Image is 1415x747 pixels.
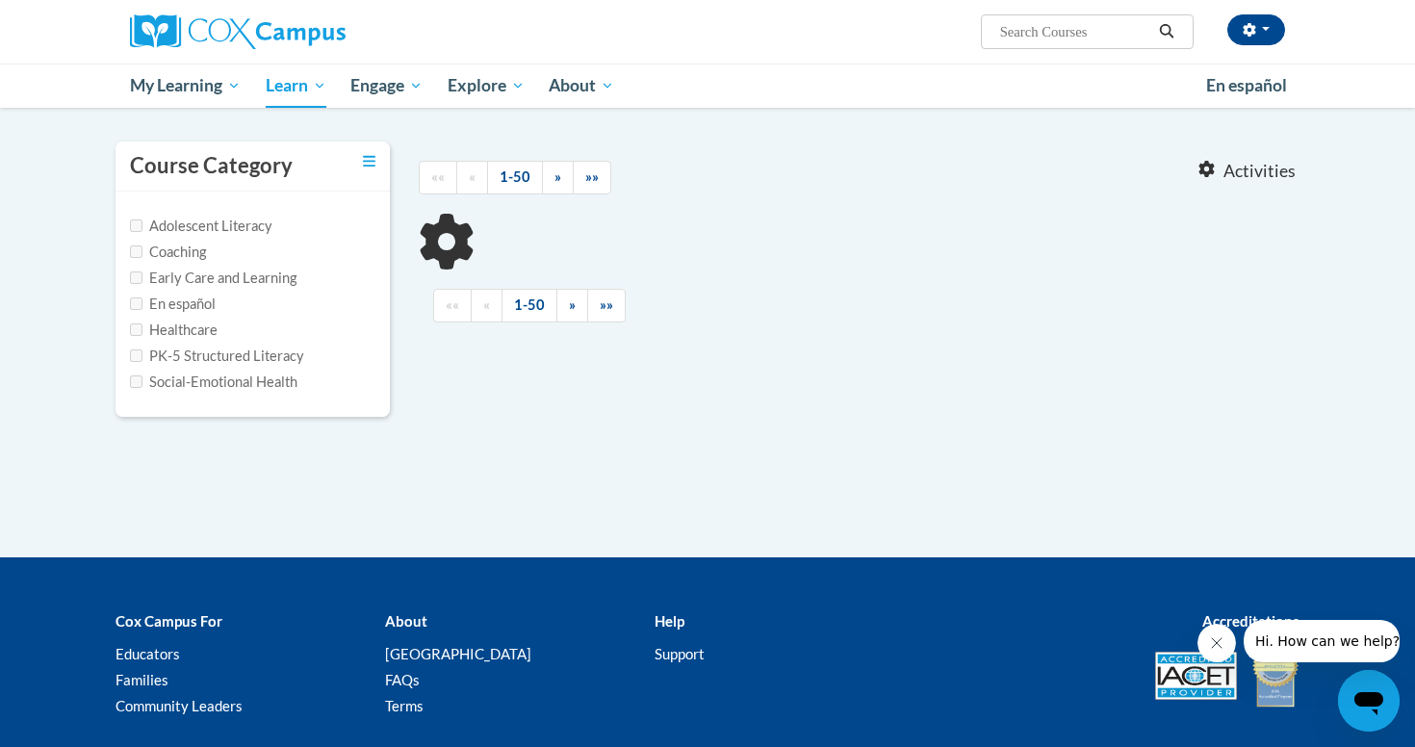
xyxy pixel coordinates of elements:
[385,645,531,662] a: [GEOGRAPHIC_DATA]
[435,64,537,108] a: Explore
[1227,14,1285,45] button: Account Settings
[446,296,459,313] span: ««
[130,216,272,237] label: Adolescent Literacy
[456,161,488,194] a: Previous
[573,161,611,194] a: End
[1251,642,1299,709] img: IDA® Accredited
[130,14,496,49] a: Cox Campus
[542,161,574,194] a: Next
[116,697,243,714] a: Community Leaders
[266,74,326,97] span: Learn
[385,697,424,714] a: Terms
[130,14,346,49] img: Cox Campus
[130,375,142,388] input: Checkbox for Options
[587,289,626,322] a: End
[431,168,445,185] span: ««
[469,168,476,185] span: «
[1202,612,1299,630] b: Accreditations
[998,20,1152,43] input: Search Courses
[130,151,293,181] h3: Course Category
[130,349,142,362] input: Checkbox for Options
[487,161,543,194] a: 1-50
[130,74,241,97] span: My Learning
[1197,624,1236,662] iframe: Close message
[338,64,435,108] a: Engage
[1152,20,1181,43] button: Search
[1194,65,1299,106] a: En español
[448,74,525,97] span: Explore
[655,645,705,662] a: Support
[116,671,168,688] a: Families
[130,271,142,284] input: Checkbox for Options
[569,296,576,313] span: »
[363,151,375,172] a: Toggle collapse
[537,64,628,108] a: About
[385,671,420,688] a: FAQs
[549,74,614,97] span: About
[1155,652,1237,700] img: Accredited IACET® Provider
[600,296,613,313] span: »»
[350,74,423,97] span: Engage
[130,219,142,232] input: Checkbox for Options
[130,346,304,367] label: PK-5 Structured Literacy
[471,289,502,322] a: Previous
[433,289,472,322] a: Begining
[130,245,142,258] input: Checkbox for Options
[130,372,297,393] label: Social-Emotional Health
[116,645,180,662] a: Educators
[385,612,427,630] b: About
[585,168,599,185] span: »»
[116,612,222,630] b: Cox Campus For
[556,289,588,322] a: Next
[1338,670,1400,732] iframe: Button to launch messaging window
[1206,75,1287,95] span: En español
[655,612,684,630] b: Help
[117,64,253,108] a: My Learning
[502,289,557,322] a: 1-50
[1223,161,1296,182] span: Activities
[101,64,1314,108] div: Main menu
[130,242,206,263] label: Coaching
[130,294,216,315] label: En español
[483,296,490,313] span: «
[253,64,339,108] a: Learn
[130,323,142,336] input: Checkbox for Options
[419,161,457,194] a: Begining
[554,168,561,185] span: »
[1244,620,1400,662] iframe: Message from company
[130,320,218,341] label: Healthcare
[130,268,296,289] label: Early Care and Learning
[130,297,142,310] input: Checkbox for Options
